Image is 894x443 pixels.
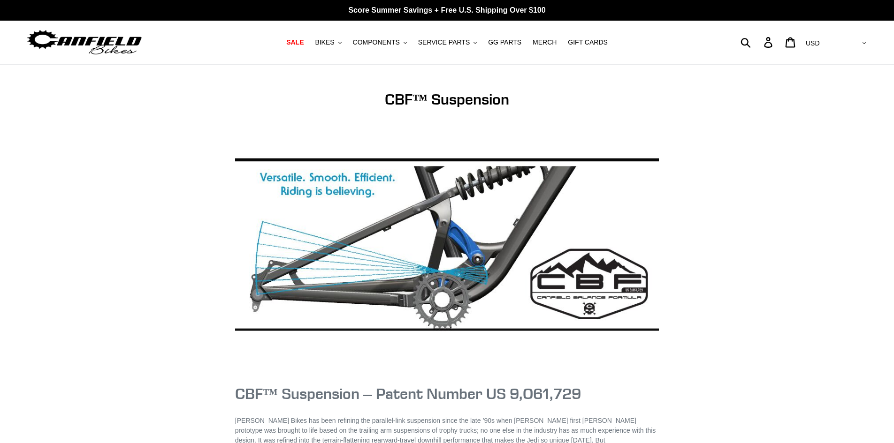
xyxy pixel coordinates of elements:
span: GG PARTS [488,38,521,46]
h1: CBF™ Suspension [235,90,659,108]
a: GIFT CARDS [563,36,612,49]
span: BIKES [315,38,334,46]
span: SERVICE PARTS [418,38,470,46]
span: GIFT CARDS [568,38,608,46]
a: GG PARTS [483,36,526,49]
button: SERVICE PARTS [413,36,481,49]
a: MERCH [528,36,561,49]
input: Search [746,32,770,53]
h1: CBF™ Suspension – Patent Number US 9,O61,729 [235,385,659,403]
span: MERCH [533,38,557,46]
span: COMPONENTS [353,38,400,46]
button: COMPONENTS [348,36,412,49]
a: SALE [282,36,308,49]
span: SALE [286,38,304,46]
img: Canfield Bikes [26,28,143,57]
button: BIKES [310,36,346,49]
